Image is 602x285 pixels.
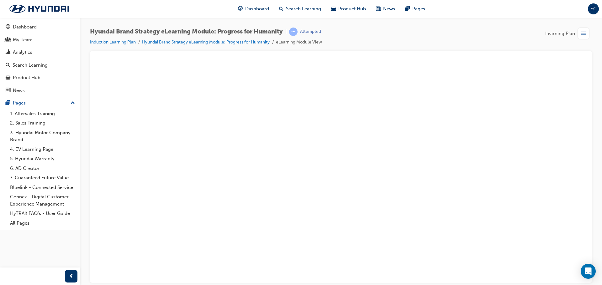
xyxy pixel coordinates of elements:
a: 3. Hyundai Motor Company Brand [8,128,77,145]
div: News [13,87,25,94]
span: search-icon [6,63,10,68]
a: news-iconNews [371,3,400,15]
a: 2. Sales Training [8,118,77,128]
a: 5. Hyundai Warranty [8,154,77,164]
span: News [383,5,395,13]
a: pages-iconPages [400,3,430,15]
span: Learning Plan [545,30,575,37]
li: eLearning Module View [276,39,322,46]
a: Hyundai Brand Strategy eLearning Module: Progress for Humanity [142,39,270,45]
button: Pages [3,97,77,109]
span: Search Learning [286,5,321,13]
span: up-icon [71,99,75,107]
a: Product Hub [3,72,77,84]
a: Dashboard [3,21,77,33]
span: guage-icon [6,24,10,30]
span: Dashboard [245,5,269,13]
span: | [285,28,287,35]
span: car-icon [331,5,336,13]
div: Attempted [300,29,321,35]
a: My Team [3,34,77,46]
span: list-icon [581,30,586,38]
a: search-iconSearch Learning [274,3,326,15]
span: pages-icon [405,5,410,13]
a: HyTRAK FAQ's - User Guide [8,209,77,218]
a: car-iconProduct Hub [326,3,371,15]
button: Learning Plan [545,28,592,39]
span: EC [590,5,597,13]
a: Induction Learning Plan [90,39,136,45]
a: 6. AD Creator [8,164,77,173]
img: Trak [3,2,75,15]
span: news-icon [376,5,381,13]
a: guage-iconDashboard [233,3,274,15]
span: prev-icon [69,272,74,280]
span: search-icon [279,5,283,13]
div: My Team [13,36,33,43]
span: Product Hub [338,5,366,13]
div: Analytics [13,49,32,56]
a: Bluelink - Connected Service [8,183,77,192]
span: people-icon [6,37,10,43]
div: Pages [13,99,26,107]
span: learningRecordVerb_ATTEMPT-icon [289,28,298,36]
span: news-icon [6,88,10,94]
div: Dashboard [13,23,37,31]
a: Connex - Digital Customer Experience Management [8,192,77,209]
a: 7. Guaranteed Future Value [8,173,77,183]
a: All Pages [8,218,77,228]
span: car-icon [6,75,10,81]
div: Open Intercom Messenger [581,264,596,279]
button: DashboardMy TeamAnalyticsSearch LearningProduct HubNews [3,20,77,97]
span: chart-icon [6,50,10,55]
a: Analytics [3,47,77,58]
a: 4. EV Learning Page [8,145,77,154]
span: Pages [412,5,425,13]
button: EC [588,3,599,14]
span: pages-icon [6,100,10,106]
span: Hyundai Brand Strategy eLearning Module: Progress for Humanity [90,28,283,35]
div: Search Learning [13,62,48,69]
a: Search Learning [3,59,77,71]
a: News [3,85,77,96]
span: guage-icon [238,5,243,13]
div: Product Hub [13,74,40,81]
a: 1. Aftersales Training [8,109,77,119]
